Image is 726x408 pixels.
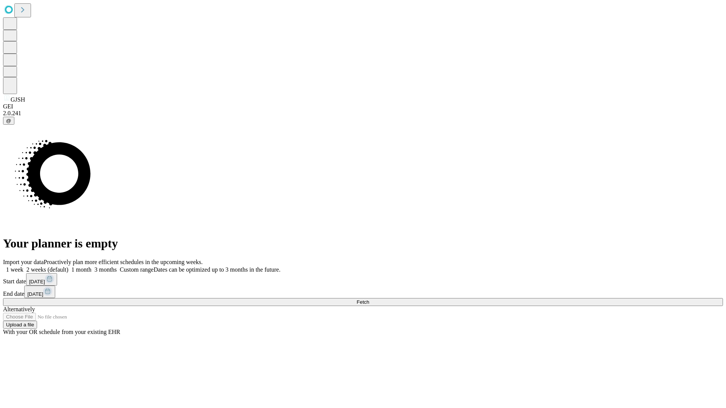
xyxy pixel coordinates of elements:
div: End date [3,286,723,298]
span: 3 months [95,266,117,273]
button: [DATE] [26,273,57,286]
span: [DATE] [27,291,43,297]
div: Start date [3,273,723,286]
span: 1 month [71,266,92,273]
span: With your OR schedule from your existing EHR [3,329,120,335]
span: [DATE] [29,279,45,284]
button: [DATE] [24,286,55,298]
button: @ [3,117,14,125]
span: Custom range [120,266,154,273]
span: 2 weeks (default) [26,266,68,273]
h1: Your planner is empty [3,236,723,250]
span: 1 week [6,266,23,273]
span: @ [6,118,11,124]
span: Alternatively [3,306,35,312]
span: Dates can be optimized up to 3 months in the future. [154,266,280,273]
div: GEI [3,103,723,110]
div: 2.0.241 [3,110,723,117]
span: Proactively plan more efficient schedules in the upcoming weeks. [44,259,203,265]
span: Fetch [357,299,369,305]
span: Import your data [3,259,44,265]
span: GJSH [11,96,25,103]
button: Upload a file [3,321,37,329]
button: Fetch [3,298,723,306]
